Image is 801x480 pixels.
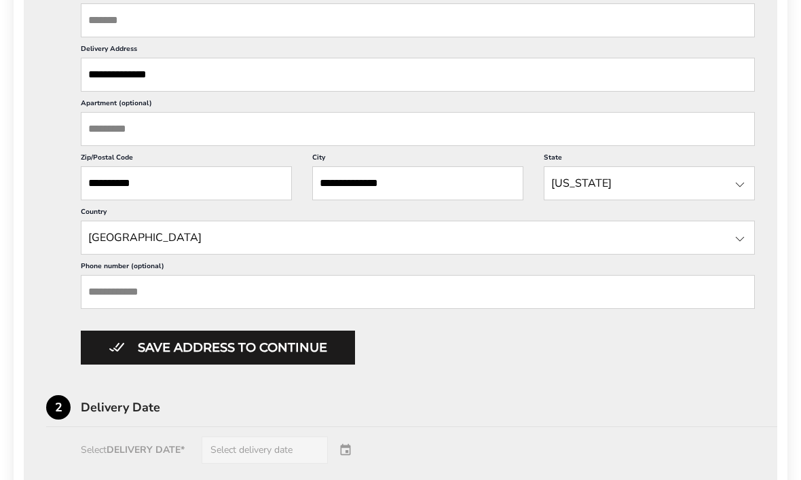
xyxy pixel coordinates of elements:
label: Apartment (optional) [81,99,755,113]
input: ZIP [81,167,292,201]
button: Button save address [81,331,355,365]
input: City [312,167,523,201]
label: Zip/Postal Code [81,153,292,167]
input: Company [81,4,755,38]
label: Phone number (optional) [81,262,755,276]
label: Delivery Address [81,45,755,58]
input: State [544,167,755,201]
div: 2 [46,396,71,420]
input: Apartment [81,113,755,147]
input: Delivery Address [81,58,755,92]
div: Delivery Date [81,402,777,414]
label: City [312,153,523,167]
label: Country [81,208,755,221]
label: State [544,153,755,167]
input: State [81,221,755,255]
